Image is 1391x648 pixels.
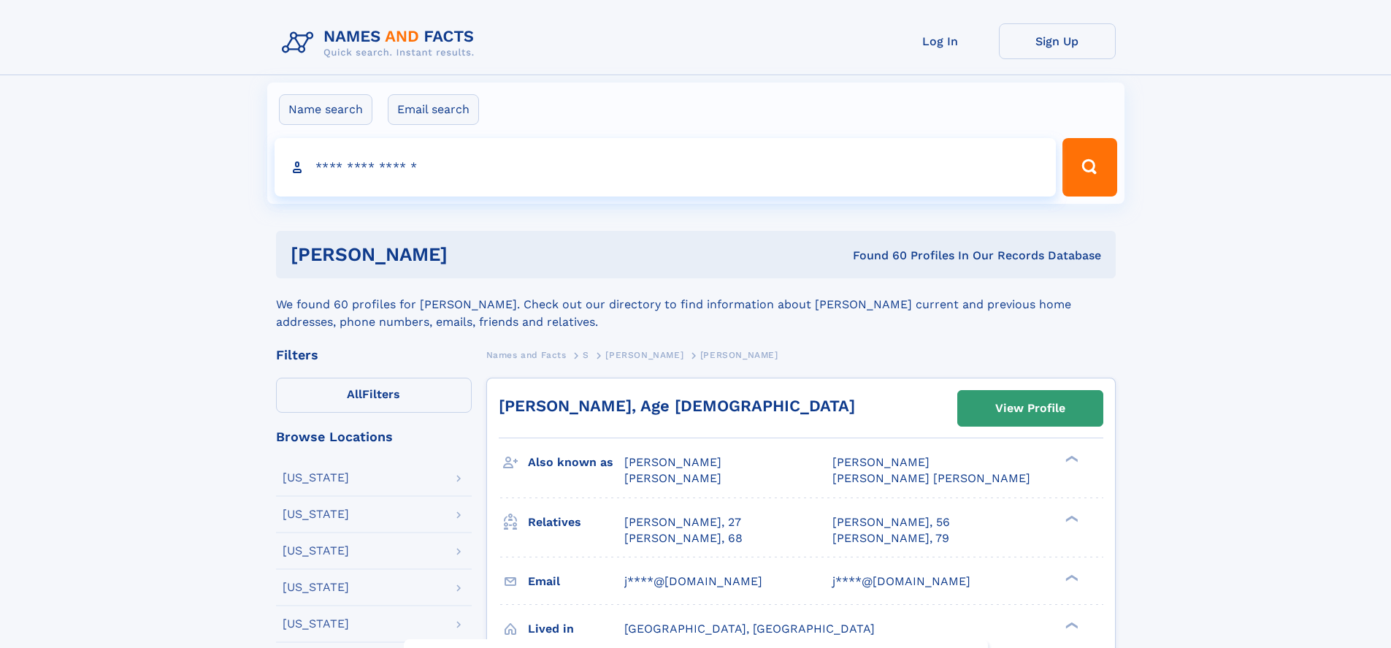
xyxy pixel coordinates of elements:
span: S [583,350,589,360]
a: [PERSON_NAME], 68 [624,530,743,546]
span: [GEOGRAPHIC_DATA], [GEOGRAPHIC_DATA] [624,622,875,636]
div: ❯ [1062,620,1079,630]
label: Name search [279,94,372,125]
a: [PERSON_NAME] [605,346,683,364]
a: [PERSON_NAME], 27 [624,514,741,530]
div: [US_STATE] [283,618,349,630]
a: View Profile [958,391,1103,426]
a: Log In [882,23,999,59]
label: Filters [276,378,472,413]
a: Sign Up [999,23,1116,59]
button: Search Button [1062,138,1116,197]
span: [PERSON_NAME] [832,455,930,469]
a: [PERSON_NAME], 56 [832,514,950,530]
h3: Lived in [528,617,624,641]
span: All [347,387,362,401]
span: [PERSON_NAME] [624,471,721,485]
div: [US_STATE] [283,545,349,557]
input: search input [275,138,1057,197]
h3: Also known as [528,450,624,475]
a: S [583,346,589,364]
div: ❯ [1062,454,1079,464]
div: ❯ [1062,573,1079,582]
div: ❯ [1062,514,1079,523]
span: [PERSON_NAME] [624,455,721,469]
h3: Email [528,569,624,594]
a: [PERSON_NAME], Age [DEMOGRAPHIC_DATA] [499,397,855,415]
div: Found 60 Profiles In Our Records Database [650,248,1101,264]
div: We found 60 profiles for [PERSON_NAME]. Check out our directory to find information about [PERSON... [276,278,1116,331]
span: [PERSON_NAME] [605,350,683,360]
a: [PERSON_NAME], 79 [832,530,949,546]
div: [US_STATE] [283,472,349,484]
div: [US_STATE] [283,582,349,593]
img: Logo Names and Facts [276,23,486,63]
span: [PERSON_NAME] [PERSON_NAME] [832,471,1030,485]
label: Email search [388,94,479,125]
h1: [PERSON_NAME] [291,245,651,264]
div: Filters [276,348,472,362]
div: Browse Locations [276,430,472,443]
div: [US_STATE] [283,508,349,520]
a: Names and Facts [486,346,567,364]
div: View Profile [995,392,1065,425]
span: [PERSON_NAME] [700,350,778,360]
h3: Relatives [528,510,624,535]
